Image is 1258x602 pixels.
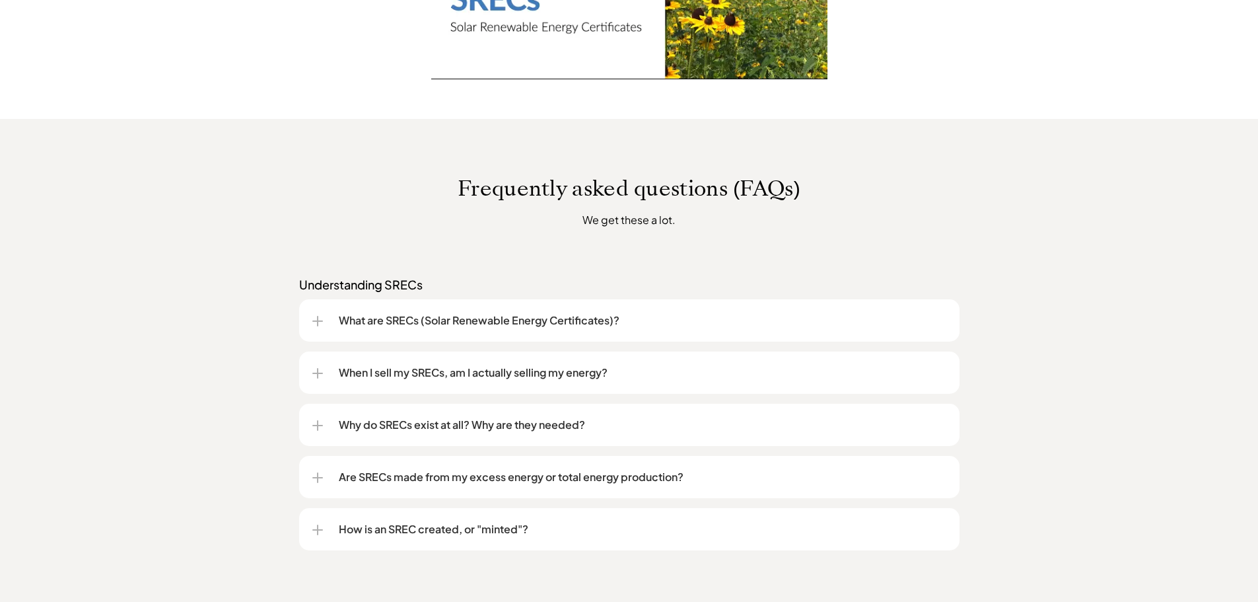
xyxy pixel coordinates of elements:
[339,417,946,433] p: Why do SRECs exist at all? Why are they needed?
[339,313,946,328] p: What are SRECs (Solar Renewable Energy Certificates)?
[339,521,946,537] p: How is an SREC created, or "minted"?
[339,469,946,485] p: Are SRECs made from my excess energy or total energy production?
[339,365,946,381] p: When I sell my SRECs, am I actually selling my energy?
[299,277,960,293] p: Understanding SRECs
[384,211,874,228] p: We get these a lot.
[253,176,1006,201] p: Frequently asked questions (FAQs)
